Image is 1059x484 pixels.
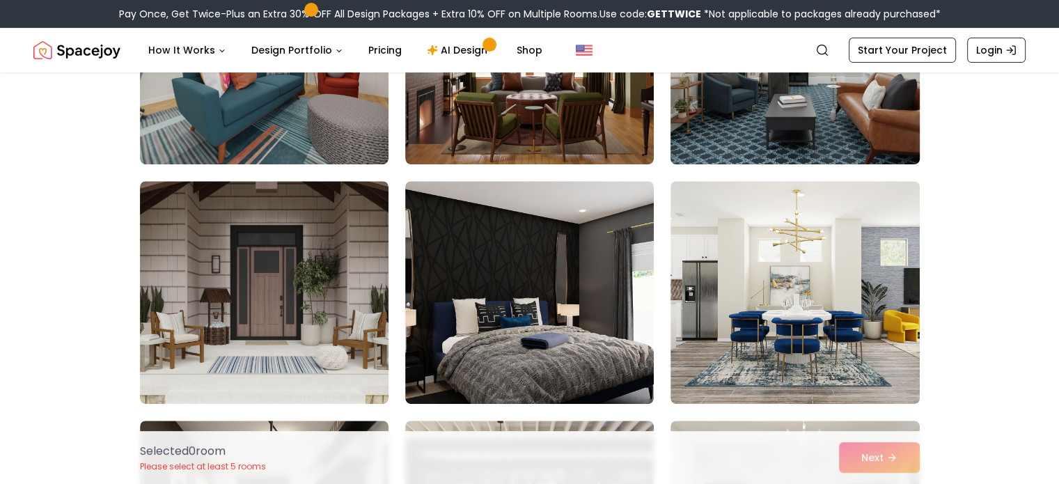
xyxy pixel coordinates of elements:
div: Pay Once, Get Twice-Plus an Extra 30% OFF All Design Packages + Extra 10% OFF on Multiple Rooms. [119,7,941,21]
img: Room room-9 [670,181,919,404]
img: Room room-7 [140,181,389,404]
a: Spacejoy [33,36,120,64]
nav: Global [33,28,1026,72]
button: How It Works [137,36,237,64]
button: Design Portfolio [240,36,354,64]
img: United States [576,42,593,58]
a: Start Your Project [849,38,956,63]
a: AI Design [416,36,503,64]
a: Login [967,38,1026,63]
a: Shop [505,36,554,64]
p: Please select at least 5 rooms [140,461,266,472]
b: GETTWICE [647,7,701,21]
a: Pricing [357,36,413,64]
img: Spacejoy Logo [33,36,120,64]
span: *Not applicable to packages already purchased* [701,7,941,21]
img: Room room-8 [405,181,654,404]
span: Use code: [599,7,701,21]
nav: Main [137,36,554,64]
p: Selected 0 room [140,443,266,460]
